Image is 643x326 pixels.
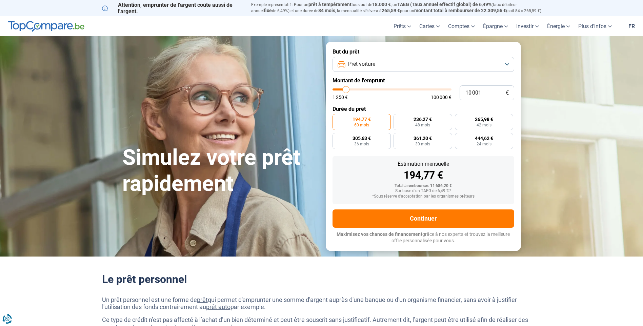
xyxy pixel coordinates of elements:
[414,117,432,122] span: 236,27 €
[251,2,541,14] p: Exemple représentatif : Pour un tous but de , un (taux débiteur annuel de 6,49%) et une durée de ...
[512,16,543,36] a: Investir
[206,303,230,310] a: prêt auto
[338,189,509,193] div: Sur base d'un TAEG de 6,49 %*
[415,142,430,146] span: 30 mois
[333,57,514,72] button: Prêt voiture
[354,142,369,146] span: 36 mois
[333,48,514,55] label: But du prêt
[431,95,451,100] span: 100 000 €
[102,273,541,286] h2: Le prêt personnel
[333,77,514,84] label: Montant de l'emprunt
[475,117,493,122] span: 265,98 €
[333,106,514,112] label: Durée du prêt
[415,123,430,127] span: 48 mois
[353,117,371,122] span: 194,77 €
[318,8,335,13] span: 84 mois
[397,2,491,7] span: TAEG (Taux annuel effectif global) de 6,49%
[414,8,506,13] span: montant total à rembourser de 22.309,56 €
[574,16,616,36] a: Plus d'infos
[372,2,391,7] span: 18.000 €
[354,123,369,127] span: 60 mois
[102,296,541,311] p: Un prêt personnel est une forme de qui permet d'emprunter une somme d'argent auprès d'une banque ...
[415,16,444,36] a: Cartes
[8,21,84,32] img: TopCompare
[506,90,509,96] span: €
[338,194,509,199] div: *Sous réserve d'acceptation par les organismes prêteurs
[338,170,509,180] div: 194,77 €
[333,209,514,228] button: Continuer
[333,231,514,244] p: grâce à nos experts et trouvez la meilleure offre personnalisée pour vous.
[308,2,351,7] span: prêt à tempérament
[264,8,272,13] span: fixe
[353,136,371,141] span: 305,63 €
[102,2,243,15] p: Attention, emprunter de l'argent coûte aussi de l'argent.
[333,95,348,100] span: 1 250 €
[382,8,400,13] span: 265,59 €
[414,136,432,141] span: 361,20 €
[337,231,422,237] span: Maximisez vos chances de financement
[477,123,491,127] span: 42 mois
[624,16,639,36] a: fr
[479,16,512,36] a: Épargne
[389,16,415,36] a: Prêts
[338,184,509,188] div: Total à rembourser: 11 686,20 €
[348,60,375,68] span: Prêt voiture
[197,296,208,303] a: prêt
[477,142,491,146] span: 24 mois
[475,136,493,141] span: 444,62 €
[122,145,318,197] h1: Simulez votre prêt rapidement
[338,161,509,167] div: Estimation mensuelle
[543,16,574,36] a: Énergie
[444,16,479,36] a: Comptes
